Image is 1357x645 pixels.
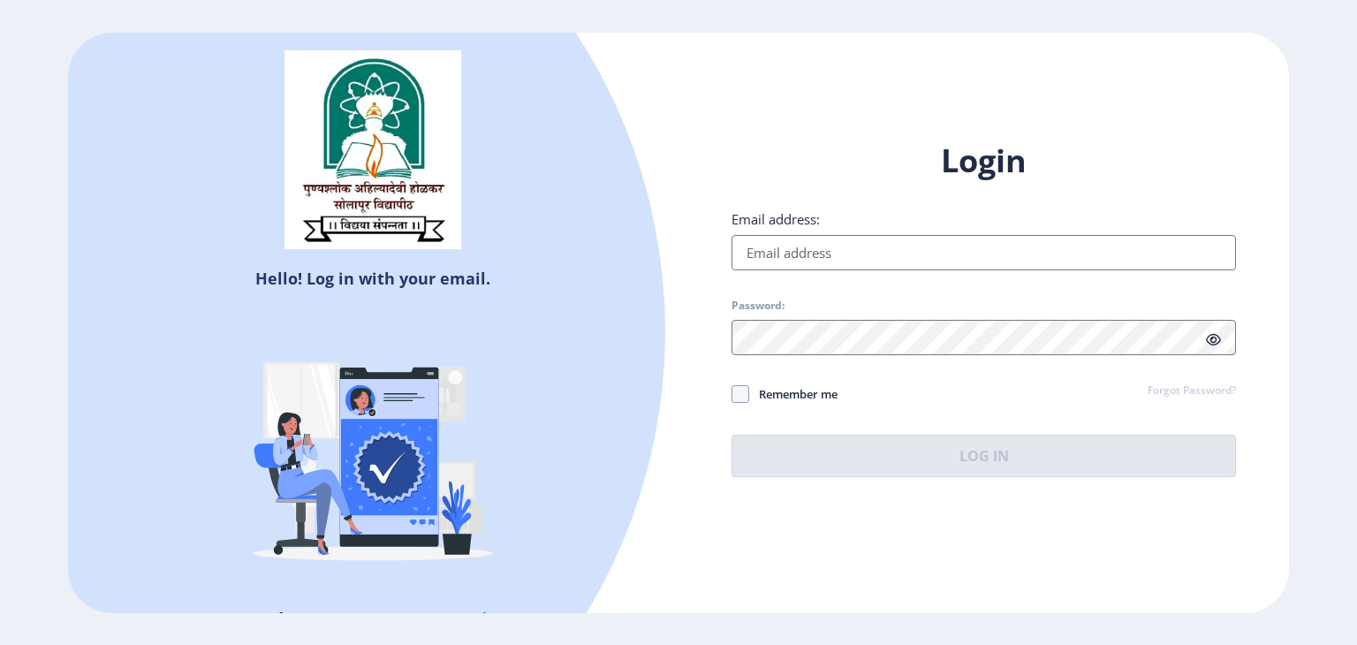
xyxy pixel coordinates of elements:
[732,210,820,228] label: Email address:
[732,299,785,313] label: Password:
[732,140,1236,182] h1: Login
[81,605,665,634] h5: Don't have an account?
[732,435,1236,477] button: Log In
[1148,383,1236,399] a: Forgot Password?
[284,50,461,250] img: sulogo.png
[732,235,1236,270] input: Email address
[446,606,527,633] a: Register
[749,383,838,405] span: Remember me
[218,296,527,605] img: Verified-rafiki.svg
